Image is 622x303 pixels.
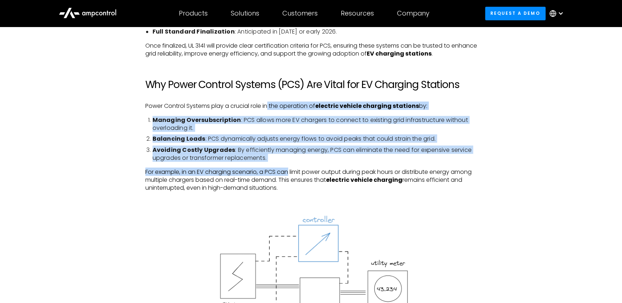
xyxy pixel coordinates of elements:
[397,9,429,17] div: Company
[282,9,318,17] div: Customers
[145,102,477,110] p: Power Control Systems play a crucial role in the operation of by:
[341,9,374,17] div: Resources
[315,101,419,110] strong: electric vehicle charging stations
[153,146,477,162] li: : By efficiently managing energy, PCS can eliminate the need for expensive service upgrades or tr...
[153,134,206,142] strong: Balancing Loads
[145,78,477,91] h2: Why Power Control Systems (PCS) Are Vital for EV Charging Stations
[179,9,208,17] div: Products
[153,145,235,154] strong: Avoiding Costly Upgrades
[153,115,241,124] strong: Managing Oversubscription
[153,135,477,142] li: : PCS dynamically adjusts energy flows to avoid peaks that could strain the grid.
[145,168,477,192] p: For example, in an EV charging scenario, a PCS can limit power output during peak hours or distri...
[326,175,402,184] strong: electric vehicle charging
[153,27,235,36] strong: Full Standard Finalization
[231,9,259,17] div: Solutions
[153,28,477,36] li: : Anticipated in [DATE] or early 2026.
[145,42,477,58] p: Once finalized, UL 3141 will provide clear certification criteria for PCS, ensuring these systems...
[485,6,546,20] a: Request a demo
[153,116,477,132] li: : PCS allows more EV chargers to connect to existing grid infrastructure without overloading it.
[367,49,432,58] strong: EV charging stations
